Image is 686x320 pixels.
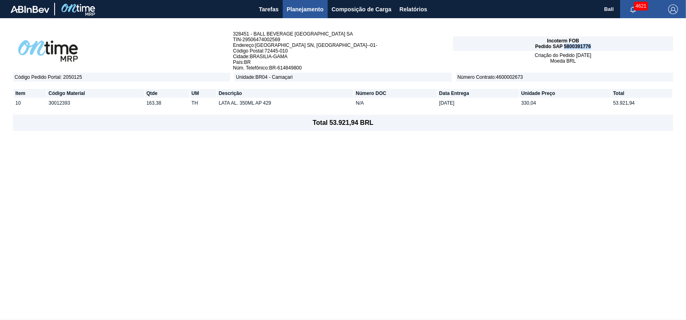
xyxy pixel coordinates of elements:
th: Número DOC [354,89,437,98]
span: País : BR [233,59,453,65]
footer: Total 53.921,94 BRL [13,115,673,131]
td: 163,38 [145,99,189,107]
span: Criação do Pedido [DATE] [535,53,591,58]
span: Tarefas [259,4,279,14]
span: Código Pedido Portal : 2050125 [13,73,230,82]
span: Endereço : [GEOGRAPHIC_DATA] SN, [GEOGRAPHIC_DATA]--01- [233,42,453,48]
th: Total [612,89,672,98]
td: N/A [354,99,437,107]
button: Notificações [620,4,646,15]
td: [DATE] [438,99,519,107]
span: Moeda BRL [550,58,576,64]
th: Item [14,89,46,98]
th: Unidade Preço [519,89,610,98]
span: Número Contrato : 4600002673 [456,73,673,82]
span: Núm. Telefônico : BR-614849800 [233,65,453,71]
span: Composição de Carga [332,4,392,14]
td: 53.921,94 [612,99,672,107]
span: Planejamento [287,4,324,14]
span: Pedido SAP 5800391776 [535,44,591,49]
th: Código Material [47,89,144,98]
span: Unidade : BR04 - Camaçari [234,73,451,82]
span: Cidade : BRASILIA-GAMA [233,54,453,59]
img: TNhmsLtSVTkK8tSr43FrP2fwEKptu5GPRR3wAAAABJRU5ErkJggg== [11,6,49,13]
th: Qtde [145,89,189,98]
span: Relatórios [400,4,427,14]
td: 330,04 [519,99,610,107]
span: Incoterm FOB [547,38,579,44]
td: 10 [14,99,46,107]
th: Descrição [217,89,354,98]
span: TIN - 29506474002569 [233,37,453,42]
span: Código Postal : 72445-010 [233,48,453,54]
th: UM [190,89,216,98]
td: 30012393 [47,99,144,107]
td: TH [190,99,216,107]
td: LATA AL. 350ML AP 429 [217,99,354,107]
span: 4621 [634,2,648,11]
img: abOntimeLogoPreto.41694eb1.png [13,35,83,67]
img: Logout [668,4,678,14]
th: Data Entrega [438,89,519,98]
span: 328451 - BALL BEVERAGE [GEOGRAPHIC_DATA] SA [233,31,453,37]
